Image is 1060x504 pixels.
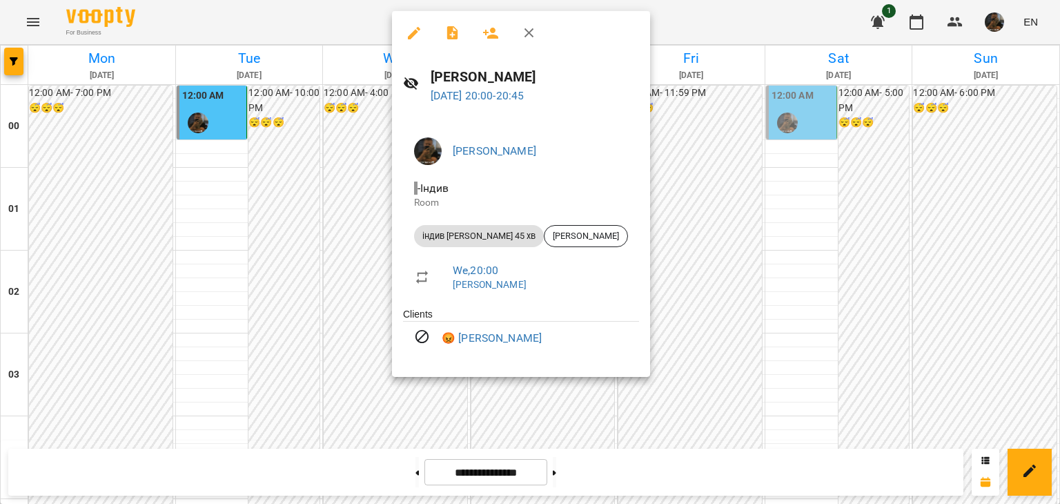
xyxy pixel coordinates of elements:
a: [DATE] 20:00-20:45 [431,89,524,102]
svg: Visit canceled [414,329,431,345]
a: 😡 [PERSON_NAME] [442,330,542,347]
img: 38836d50468c905d322a6b1b27ef4d16.jpg [414,137,442,165]
h6: [PERSON_NAME] [431,66,639,88]
span: індив [PERSON_NAME] 45 хв [414,230,544,242]
span: - Індив [414,182,451,195]
div: [PERSON_NAME] [544,225,628,247]
a: [PERSON_NAME] [453,144,536,157]
ul: Clients [403,307,639,360]
a: [PERSON_NAME] [453,279,527,290]
p: Room [414,196,628,210]
a: We , 20:00 [453,264,498,277]
span: [PERSON_NAME] [544,230,627,242]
